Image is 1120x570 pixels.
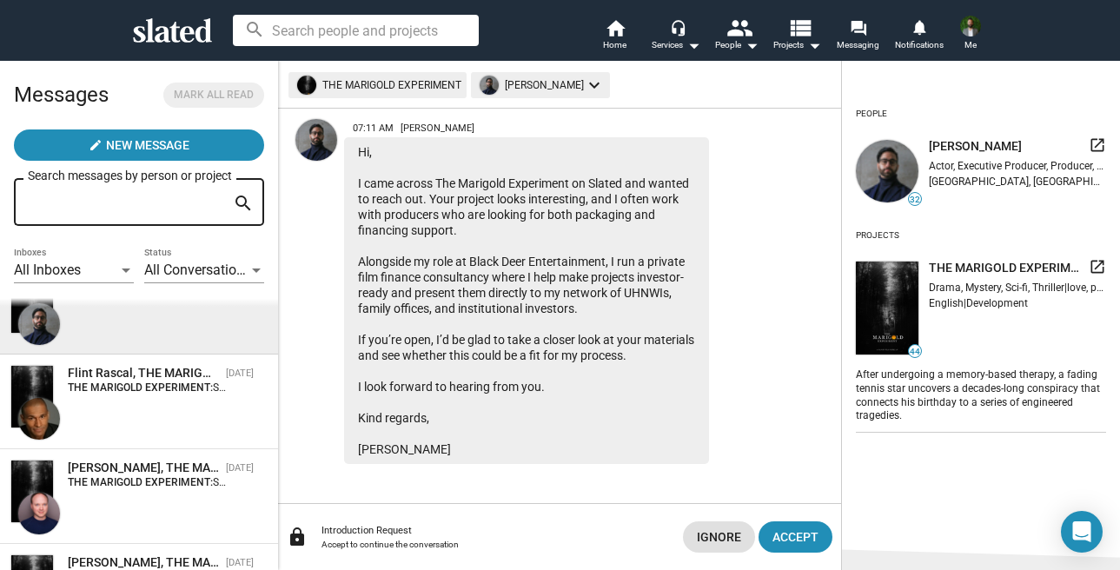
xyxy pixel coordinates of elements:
[585,17,646,56] a: Home
[929,260,1082,276] span: THE MARIGOLD EXPERIMENT
[759,521,832,553] button: Accept
[226,368,254,379] time: [DATE]
[14,74,109,116] h2: Messages
[14,262,81,278] span: All Inboxes
[773,35,821,56] span: Projects
[344,137,709,464] div: Hi, I came across The Marigold Experiment on Slated and wanted to reach out. Your project looks i...
[233,15,479,46] input: Search people and projects
[295,119,337,161] img: Poya Shohani
[828,17,889,56] a: Messaging
[174,86,254,104] span: Mark all read
[68,476,213,488] strong: THE MARIGOLD EXPERIMENT:
[767,17,828,56] button: Projects
[741,35,762,56] mat-icon: arrow_drop_down
[106,129,189,161] span: New Message
[772,521,818,553] span: Accept
[726,15,751,40] mat-icon: people
[837,35,879,56] span: Messaging
[605,17,626,38] mat-icon: home
[603,35,626,56] span: Home
[287,527,308,547] mat-icon: lock
[911,18,927,35] mat-icon: notifications
[471,72,610,98] mat-chip: [PERSON_NAME]
[646,17,706,56] button: Services
[960,16,981,36] img: Felix Nunez JR
[226,557,254,568] time: [DATE]
[697,521,741,553] span: Ignore
[856,140,918,202] img: undefined
[68,365,219,381] div: Flint Rascal, THE MARIGOLD EXPERIMENT
[18,398,60,440] img: Flint Rascal
[895,35,944,56] span: Notifications
[226,462,254,474] time: [DATE]
[929,282,1064,294] span: Drama, Mystery, Sci-fi, Thriller
[14,129,264,161] button: New Message
[929,160,1106,172] div: Actor, Executive Producer, Producer, Visual Effects Artist, Visual Effects Supervisor
[11,366,53,427] img: THE MARIGOLD EXPERIMENT
[18,303,60,345] img: Poya Shohani
[683,35,704,56] mat-icon: arrow_drop_down
[163,83,264,108] button: Mark all read
[856,262,918,355] img: undefined
[706,17,767,56] button: People
[233,190,254,217] mat-icon: search
[144,262,251,278] span: All Conversations
[89,138,103,152] mat-icon: create
[1061,511,1103,553] div: Open Intercom Messenger
[670,19,686,35] mat-icon: headset_mic
[929,138,1022,155] span: [PERSON_NAME]
[68,381,213,394] strong: THE MARIGOLD EXPERIMENT:
[584,75,605,96] mat-icon: keyboard_arrow_down
[786,15,812,40] mat-icon: view_list
[321,540,669,549] div: Accept to continue the conversation
[964,35,977,56] span: Me
[929,297,964,309] span: English
[715,35,759,56] div: People
[292,116,341,467] a: Poya Shohani
[850,19,866,36] mat-icon: forum
[321,525,669,536] div: Introduction Request
[652,35,700,56] div: Services
[966,297,1028,309] span: Development
[856,365,1106,424] div: After undergoing a memory-based therapy, a fading tennis star uncovers a decades-long conspiracy ...
[1089,258,1106,275] mat-icon: launch
[804,35,825,56] mat-icon: arrow_drop_down
[213,381,1031,394] span: Slated surfaced THE MARIGOLD EXPERIMENT as a match for my Actor interest. I would love to share m...
[909,195,921,205] span: 32
[401,123,474,134] span: [PERSON_NAME]
[950,12,991,57] button: Felix Nunez JRMe
[11,461,53,522] img: THE MARIGOLD EXPERIMENT
[889,17,950,56] a: Notifications
[18,493,60,534] img: Jonathan Fielding
[929,176,1106,188] div: [GEOGRAPHIC_DATA], [GEOGRAPHIC_DATA]
[856,102,887,126] div: People
[856,223,899,248] div: Projects
[909,347,921,357] span: 44
[1089,136,1106,154] mat-icon: launch
[68,460,219,476] div: Jonathan Fielding, THE MARIGOLD EXPERIMENT
[480,76,499,95] img: undefined
[213,476,1031,488] span: Slated surfaced THE MARIGOLD EXPERIMENT as a match for my Actor interest. I would love to share m...
[964,297,966,309] span: |
[683,521,755,553] button: Ignore
[1064,282,1067,294] span: |
[353,123,394,134] span: 07:11 AM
